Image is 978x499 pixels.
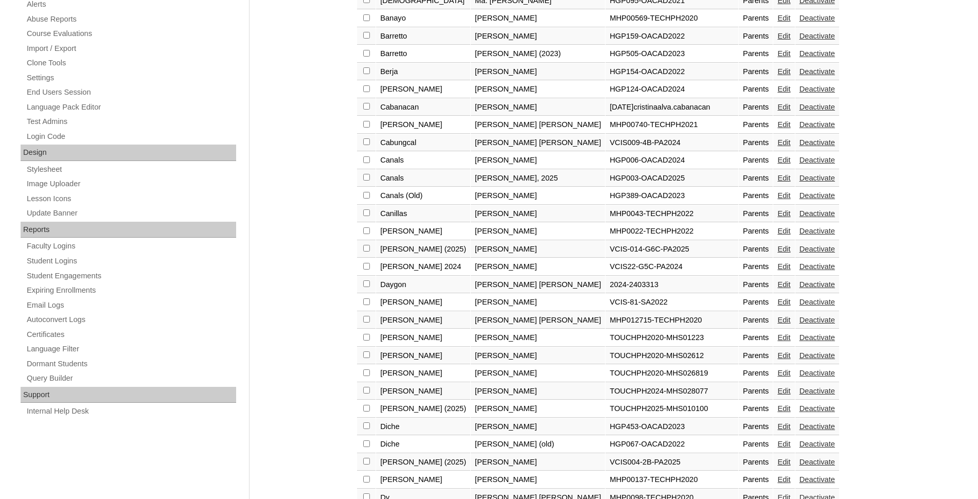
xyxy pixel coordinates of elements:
a: Edit [777,120,790,129]
td: [PERSON_NAME] [471,471,605,489]
td: [PERSON_NAME] [376,383,470,400]
td: [PERSON_NAME] [471,329,605,347]
td: [PERSON_NAME] [471,205,605,223]
a: Edit [777,351,790,360]
td: Daygon [376,276,470,294]
td: [PERSON_NAME] [376,294,470,311]
a: Abuse Reports [26,13,236,26]
td: Parents [739,241,773,258]
a: Deactivate [799,120,835,129]
a: Edit [777,138,790,147]
a: Deactivate [799,316,835,324]
td: Parents [739,400,773,418]
td: Cabanacan [376,99,470,116]
td: [PERSON_NAME] [471,10,605,27]
td: HGP505-OACAD2023 [606,45,738,63]
a: Edit [777,280,790,289]
a: Language Pack Editor [26,101,236,114]
a: Import / Export [26,42,236,55]
td: 2024-2403313 [606,276,738,294]
td: Diche [376,418,470,436]
td: [PERSON_NAME] [471,28,605,45]
a: Deactivate [799,174,835,182]
td: Canals (Old) [376,187,470,205]
td: TOUCHPH2024-MHS028077 [606,383,738,400]
a: Email Logs [26,299,236,312]
a: Deactivate [799,333,835,342]
a: Edit [777,49,790,58]
td: [PERSON_NAME] (2025) [376,400,470,418]
a: Deactivate [799,369,835,377]
td: [PERSON_NAME] (2025) [376,454,470,471]
td: [PERSON_NAME] [376,329,470,347]
a: Edit [777,245,790,253]
a: Stylesheet [26,163,236,176]
td: [PERSON_NAME] [376,471,470,489]
td: Parents [739,28,773,45]
a: Edit [777,458,790,466]
td: Parents [739,471,773,489]
a: Autoconvert Logs [26,313,236,326]
a: Login Code [26,130,236,143]
a: Deactivate [799,280,835,289]
a: Course Evaluations [26,27,236,40]
a: Test Admins [26,115,236,128]
a: Student Engagements [26,270,236,282]
a: Student Logins [26,255,236,268]
a: Edit [777,227,790,235]
a: Lesson Icons [26,192,236,205]
td: [PERSON_NAME] [471,454,605,471]
a: Edit [777,369,790,377]
td: [PERSON_NAME] [471,63,605,81]
td: Canillas [376,205,470,223]
td: [PERSON_NAME] [471,81,605,98]
td: VCIS004-2B-PA2025 [606,454,738,471]
td: MHP00137-TECHPH2020 [606,471,738,489]
a: Edit [777,32,790,40]
td: [PERSON_NAME] [376,365,470,382]
td: [PERSON_NAME] [471,400,605,418]
td: [PERSON_NAME] [471,223,605,240]
a: Deactivate [799,209,835,218]
a: Deactivate [799,475,835,484]
a: Expiring Enrollments [26,284,236,297]
div: Support [21,387,236,403]
a: Edit [777,404,790,413]
td: VCIS-81-SA2022 [606,294,738,311]
td: Canals [376,152,470,169]
td: [PERSON_NAME] [471,418,605,436]
a: Edit [777,103,790,111]
td: Parents [739,312,773,329]
td: HGP389-OACAD2023 [606,187,738,205]
td: Parents [739,99,773,116]
td: [PERSON_NAME] (old) [471,436,605,453]
td: [PERSON_NAME] [471,383,605,400]
a: Deactivate [799,191,835,200]
td: [PERSON_NAME] [471,294,605,311]
a: Dormant Students [26,358,236,370]
td: Barretto [376,28,470,45]
td: Parents [739,365,773,382]
td: HGP159-OACAD2022 [606,28,738,45]
td: MHP0022-TECHPH2022 [606,223,738,240]
td: HGP154-OACAD2022 [606,63,738,81]
a: Edit [777,440,790,448]
td: MHP00569-TECHPH2020 [606,10,738,27]
a: Deactivate [799,14,835,22]
a: Edit [777,174,790,182]
td: [PERSON_NAME] [376,312,470,329]
a: Deactivate [799,67,835,76]
a: Image Uploader [26,177,236,190]
a: Edit [777,475,790,484]
a: Settings [26,72,236,84]
td: [PERSON_NAME] [471,258,605,276]
a: End Users Session [26,86,236,99]
a: Deactivate [799,351,835,360]
td: [PERSON_NAME] (2023) [471,45,605,63]
td: HGP067-OACAD2022 [606,436,738,453]
a: Edit [777,209,790,218]
td: [PERSON_NAME] [471,99,605,116]
a: Faculty Logins [26,240,236,253]
a: Deactivate [799,387,835,395]
td: Parents [739,383,773,400]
